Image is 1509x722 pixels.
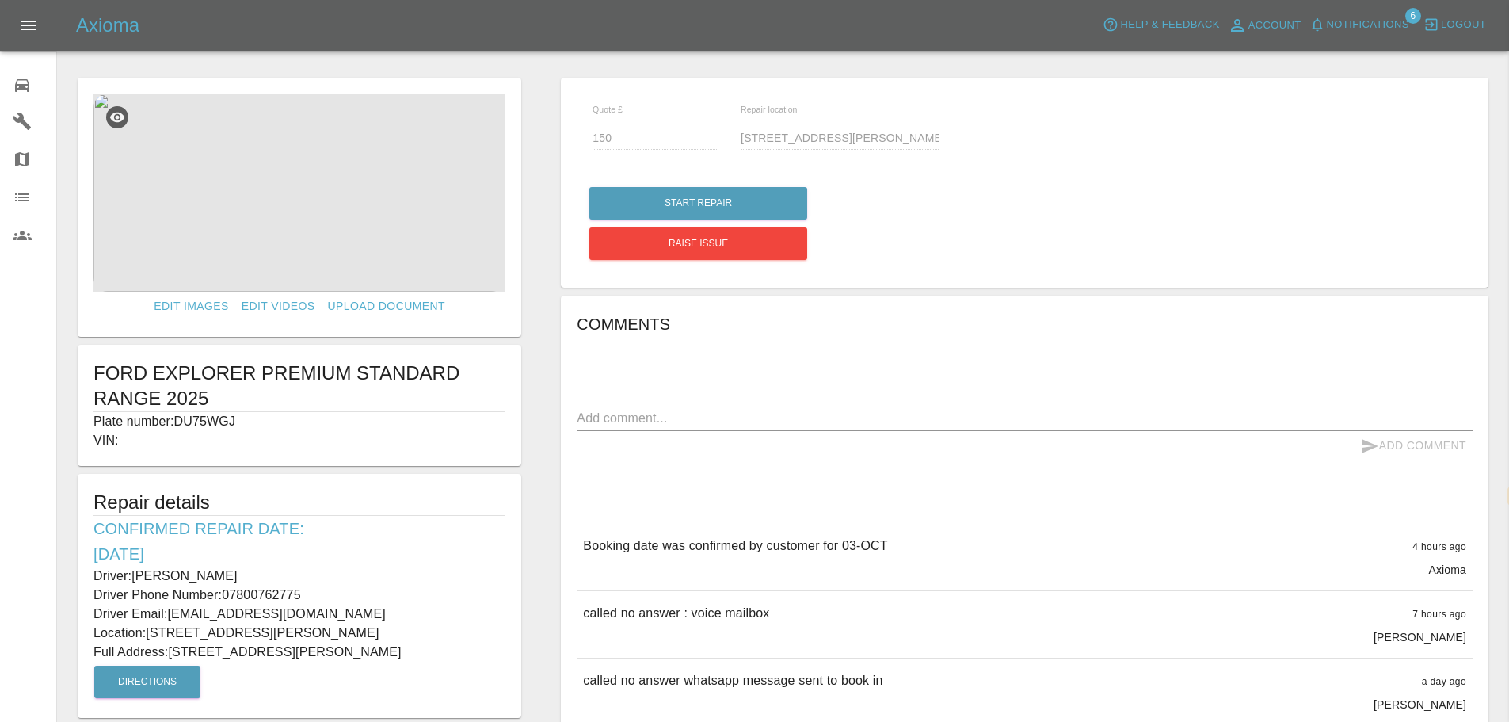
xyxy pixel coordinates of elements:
span: Account [1248,17,1301,35]
img: d6e8d510-5ee8-41a1-86cf-b9fb6df8ec54 [93,94,505,292]
p: VIN: [93,431,505,450]
span: Notifications [1327,16,1409,34]
span: 4 hours ago [1412,541,1466,552]
p: Driver Phone Number: 07800762775 [93,586,505,605]
p: [PERSON_NAME] [1374,629,1466,645]
h6: Confirmed Repair Date: [DATE] [93,516,505,567]
span: 6 [1405,8,1421,24]
p: called no answer whatsapp message sent to book in [583,671,882,690]
p: Full Address: [STREET_ADDRESS][PERSON_NAME] [93,643,505,662]
a: Account [1224,13,1305,38]
a: Edit Images [147,292,234,321]
a: Edit Videos [235,292,322,321]
button: Directions [94,666,200,698]
h5: Axioma [76,13,139,38]
span: Repair location [741,105,798,114]
p: Location: [STREET_ADDRESS][PERSON_NAME] [93,624,505,643]
span: Quote £ [593,105,623,114]
span: a day ago [1422,676,1466,687]
p: Driver: [PERSON_NAME] [93,567,505,586]
span: Help & Feedback [1120,16,1219,34]
button: Help & Feedback [1099,13,1223,37]
button: Open drawer [10,6,48,44]
p: Booking date was confirmed by customer for 03-OCT [583,537,887,556]
button: Start Repair [589,187,807,220]
button: Logout [1419,13,1490,37]
p: Axioma [1428,562,1466,578]
button: Notifications [1305,13,1413,37]
p: Driver Email: [EMAIL_ADDRESS][DOMAIN_NAME] [93,605,505,624]
span: 7 hours ago [1412,609,1466,620]
p: Plate number: DU75WGJ [93,412,505,431]
h5: Repair details [93,490,505,515]
p: called no answer : voice mailbox [583,604,769,623]
p: [PERSON_NAME] [1374,697,1466,712]
a: Upload Document [322,292,452,321]
h1: FORD EXPLORER PREMIUM STANDARD RANGE 2025 [93,361,505,411]
span: Logout [1441,16,1486,34]
button: Raise issue [589,227,807,260]
h6: Comments [577,311,1473,337]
